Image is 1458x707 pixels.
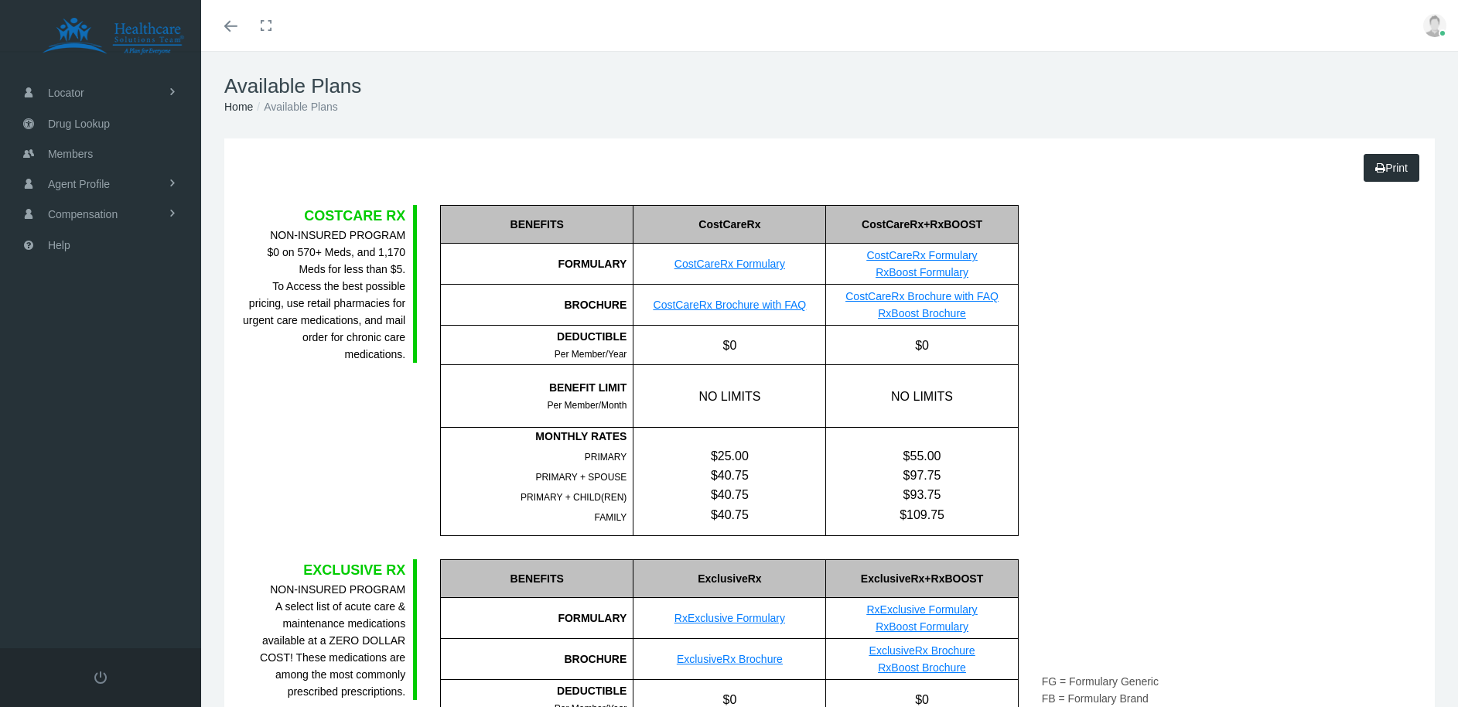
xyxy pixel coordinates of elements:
a: RxBoost Brochure [878,661,966,674]
span: PRIMARY + SPOUSE [535,472,627,483]
div: $25.00 [633,446,825,466]
a: RxBoost Formulary [876,620,968,633]
div: MONTHLY RATES [441,428,627,445]
div: NO LIMITS [825,365,1017,427]
div: BROCHURE [440,639,633,680]
div: $109.75 [826,505,1017,524]
div: DEDUCTIBLE [441,328,627,345]
div: $0 [633,326,825,364]
b: NON-INSURED PROGRAM [270,229,405,241]
img: HEALTHCARE SOLUTIONS TEAM, LLC [20,17,206,56]
div: ExclusiveRx [633,559,825,598]
div: BROCHURE [440,285,633,326]
div: $55.00 [826,446,1017,466]
li: Available Plans [253,98,337,115]
span: FAMILY [595,512,627,523]
span: Locator [48,78,84,108]
h1: Available Plans [224,74,1435,98]
span: Members [48,139,93,169]
a: ExclusiveRx Brochure [869,644,975,657]
a: CostCareRx Brochure with FAQ [654,299,807,311]
a: RxExclusive Formulary [674,612,785,624]
b: NON-INSURED PROGRAM [270,583,405,596]
img: user-placeholder.jpg [1423,14,1446,37]
a: ExclusiveRx Brochure [677,653,783,665]
span: Per Member/Month [548,400,627,411]
span: Per Member/Year [555,349,627,360]
span: Compensation [48,200,118,229]
span: PRIMARY + CHILD(REN) [521,492,627,503]
span: Help [48,231,70,260]
div: NO LIMITS [633,365,825,427]
div: $93.75 [826,485,1017,504]
div: BENEFITS [440,559,633,598]
span: Agent Profile [48,169,110,199]
a: CostCareRx Brochure with FAQ [845,290,999,302]
a: CostCareRx Formulary [866,249,977,261]
a: CostCareRx Formulary [674,258,785,270]
a: Print [1364,154,1419,182]
div: EXCLUSIVE RX [240,559,405,581]
a: Home [224,101,253,113]
div: ExclusiveRx+RxBOOST [825,559,1017,598]
div: BENEFITS [440,205,633,244]
div: $40.75 [633,485,825,504]
div: CostCareRx+RxBOOST [825,205,1017,244]
div: FORMULARY [440,598,633,639]
a: RxExclusive Formulary [866,603,977,616]
span: FB = Formulary Brand [1042,692,1149,705]
div: $40.75 [633,466,825,485]
div: $0 on 570+ Meds, and 1,170 Meds for less than $5. To Access the best possible pricing, use retail... [240,227,405,363]
div: $97.75 [826,466,1017,485]
div: COSTCARE RX [240,205,405,227]
span: FG = Formulary Generic [1042,675,1159,688]
div: $0 [825,326,1017,364]
span: PRIMARY [585,452,627,463]
div: A select list of acute care & maintenance medications available at a ZERO DOLLAR COST! These medi... [240,581,405,700]
a: RxBoost Brochure [878,307,966,319]
a: RxBoost Formulary [876,266,968,278]
div: CostCareRx [633,205,825,244]
div: DEDUCTIBLE [441,682,627,699]
div: $40.75 [633,505,825,524]
span: Drug Lookup [48,109,110,138]
div: FORMULARY [440,244,633,285]
div: BENEFIT LIMIT [441,379,627,396]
